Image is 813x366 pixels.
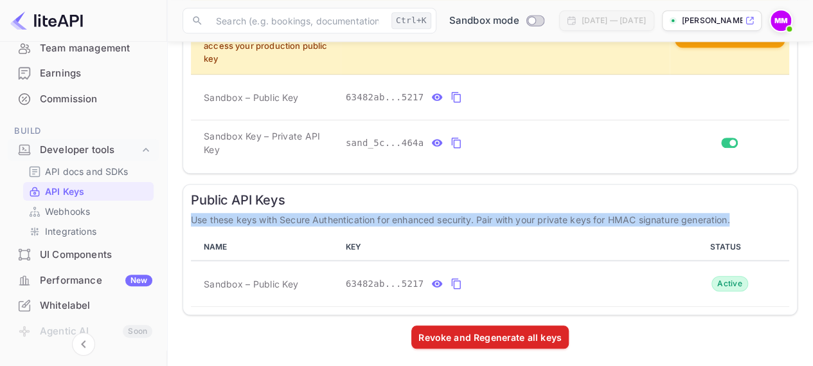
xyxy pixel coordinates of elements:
div: API Keys [23,182,154,201]
p: API Keys [45,185,84,198]
a: API docs and SDKs [28,165,148,178]
span: 63482ab...5217 [346,91,424,104]
span: sand_5c...464a [346,136,424,150]
a: PerformanceNew [8,268,159,292]
span: Sandbox – Public Key [204,277,298,291]
div: Whitelabel [8,293,159,318]
div: New [125,275,152,286]
th: STATUS [670,234,789,261]
div: Commission [40,92,152,107]
p: Webhooks [45,205,90,218]
div: Earnings [8,61,159,86]
span: 63482ab...5217 [346,277,424,291]
a: Integrations [28,224,148,238]
div: Performance [40,273,152,288]
th: NAME [191,234,341,261]
a: UI Components [8,242,159,266]
td: Sandbox Key – Private API Key [191,120,341,166]
a: Team management [8,36,159,60]
button: Collapse navigation [72,333,95,356]
div: [DATE] — [DATE] [582,15,646,26]
p: API docs and SDKs [45,165,129,178]
div: UI Components [40,248,152,262]
p: [PERSON_NAME]-fk0if... [682,15,742,26]
span: Sandbox – Public Key [204,91,298,104]
div: Integrations [23,222,154,241]
img: LiteAPI logo [10,10,83,31]
div: Revoke and Regenerate all keys [418,331,562,344]
div: Webhooks [23,202,154,221]
h6: Public API Keys [191,192,789,208]
div: Team management [40,41,152,56]
img: Mustafa Muhammad [771,10,791,31]
div: Whitelabel [40,298,152,313]
div: PerformanceNew [8,268,159,293]
a: Webhooks [28,205,148,218]
a: Whitelabel [8,293,159,317]
span: Sandbox mode [449,14,519,28]
div: Commission [8,87,159,112]
div: Developer tools [8,139,159,161]
input: Search (e.g. bookings, documentation) [208,8,386,33]
div: UI Components [8,242,159,268]
div: Team management [8,36,159,61]
div: Earnings [40,66,152,81]
div: Switch to Production mode [444,14,549,28]
th: KEY [341,234,670,261]
div: Developer tools [40,143,139,158]
span: Build [8,124,159,138]
div: Ctrl+K [391,12,431,29]
a: API Keys [28,185,148,198]
p: Use these keys with Secure Authentication for enhanced security. Pair with your private keys for ... [191,213,789,226]
a: Commission [8,87,159,111]
table: public api keys table [191,234,789,307]
p: Add a payment method to access your production public key [204,28,335,66]
div: API docs and SDKs [23,162,154,181]
p: Integrations [45,224,96,238]
div: Active [711,276,748,291]
a: Earnings [8,61,159,85]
